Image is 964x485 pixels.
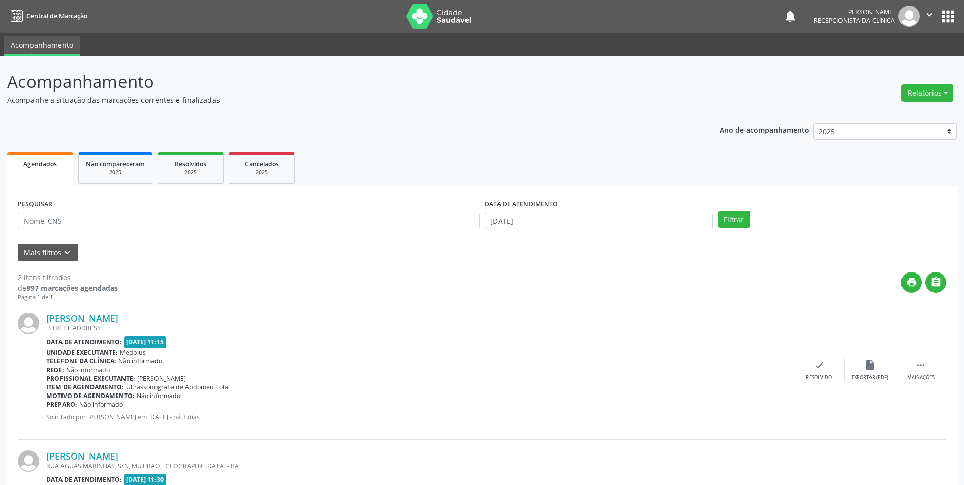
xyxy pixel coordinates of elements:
div: Página 1 de 1 [18,293,118,302]
b: Rede: [46,366,64,374]
b: Telefone da clínica: [46,357,116,366]
b: Item de agendamento: [46,383,124,391]
i: insert_drive_file [864,359,876,371]
i: keyboard_arrow_down [61,247,73,258]
span: Recepcionista da clínica [814,16,895,25]
span: Cancelados [245,160,279,168]
button: Relatórios [901,84,953,102]
button:  [925,272,946,293]
div: Resolvido [806,374,832,381]
b: Data de atendimento: [46,475,122,484]
i:  [924,9,935,20]
img: img [898,6,920,27]
button: Mais filtroskeyboard_arrow_down [18,244,78,261]
span: Medplus [120,348,146,357]
i: check [814,359,825,371]
span: Ultrassonografia de Abdomen Total [126,383,230,391]
button: notifications [783,9,797,23]
div: Mais ações [907,374,935,381]
i: print [906,277,917,288]
span: Não informado [118,357,162,366]
p: Acompanhe a situação das marcações correntes e finalizadas [7,95,672,105]
span: Não informado [66,366,110,374]
div: 2 itens filtrados [18,272,118,283]
input: Selecione um intervalo [485,213,713,230]
div: [STREET_ADDRESS] [46,324,794,332]
p: Solicitado por [PERSON_NAME] em [DATE] - há 3 dias [46,413,794,421]
div: Exportar (PDF) [852,374,888,381]
label: PESQUISAR [18,197,52,213]
div: 2025 [236,169,287,176]
div: [PERSON_NAME] [814,8,895,16]
span: [PERSON_NAME] [137,374,186,383]
span: Não informado [79,400,123,409]
span: Agendados [23,160,57,168]
p: Ano de acompanhamento [720,123,810,136]
b: Motivo de agendamento: [46,391,135,400]
span: Não compareceram [86,160,145,168]
button: Filtrar [718,211,750,228]
span: Resolvidos [175,160,206,168]
b: Profissional executante: [46,374,135,383]
div: 2025 [165,169,216,176]
div: 2025 [86,169,145,176]
button: apps [939,8,957,25]
i:  [930,277,942,288]
span: Central de Marcação [26,12,87,20]
b: Data de atendimento: [46,338,122,346]
label: DATA DE ATENDIMENTO [485,197,558,213]
span: Não informado [137,391,180,400]
b: Unidade executante: [46,348,118,357]
div: RUA AGUAS MARINHAS, S/N, MUTIRAO, [GEOGRAPHIC_DATA] - BA [46,462,794,470]
a: Acompanhamento [4,36,80,56]
p: Acompanhamento [7,69,672,95]
a: [PERSON_NAME] [46,313,118,324]
button: print [901,272,922,293]
span: [DATE] 11:15 [124,336,167,348]
a: Central de Marcação [7,8,87,24]
div: de [18,283,118,293]
img: img [18,313,39,334]
i:  [915,359,926,371]
button:  [920,6,939,27]
b: Preparo: [46,400,77,409]
input: Nome, CNS [18,213,480,230]
strong: 897 marcações agendadas [26,283,118,293]
a: [PERSON_NAME] [46,450,118,462]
